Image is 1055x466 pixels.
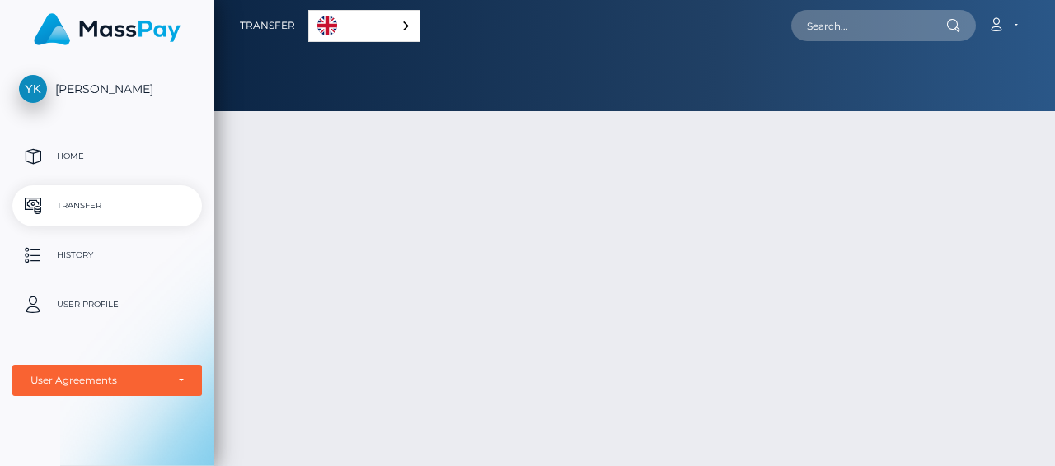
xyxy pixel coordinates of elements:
[19,243,195,268] p: History
[12,365,202,396] button: User Agreements
[240,8,295,43] a: Transfer
[308,10,420,42] div: Language
[12,136,202,177] a: Home
[309,11,420,41] a: English
[19,193,195,218] p: Transfer
[30,374,166,387] div: User Agreements
[12,82,202,96] span: [PERSON_NAME]
[12,185,202,226] a: Transfer
[308,10,420,42] aside: Language selected: English
[34,13,181,45] img: MassPay
[791,10,946,41] input: Search...
[19,292,195,317] p: User Profile
[12,235,202,276] a: History
[12,284,202,325] a: User Profile
[19,144,195,169] p: Home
